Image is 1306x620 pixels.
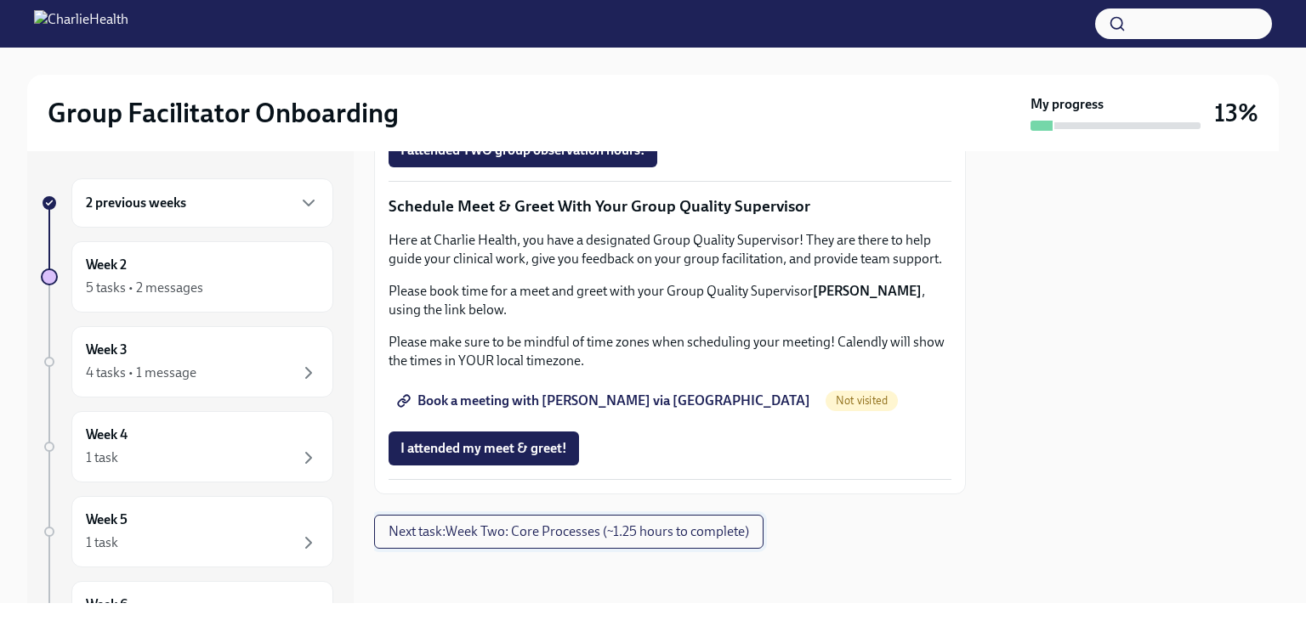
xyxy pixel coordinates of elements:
[71,178,333,228] div: 2 previous weeks
[86,510,128,529] h6: Week 5
[86,364,196,382] div: 4 tasks • 1 message
[41,411,333,482] a: Week 41 task
[389,431,579,465] button: I attended my meet & greet!
[389,523,749,540] span: Next task : Week Two: Core Processes (~1.25 hours to complete)
[86,595,128,614] h6: Week 6
[400,440,567,457] span: I attended my meet & greet!
[400,392,810,409] span: Book a meeting with [PERSON_NAME] via [GEOGRAPHIC_DATA]
[389,195,951,217] p: Schedule Meet & Greet With Your Group Quality Supervisor
[826,394,898,407] span: Not visited
[86,426,128,444] h6: Week 4
[1031,95,1104,114] strong: My progress
[813,283,922,299] strong: [PERSON_NAME]
[389,282,951,319] p: Please book time for a meet and greet with your Group Quality Supervisor , using the link below.
[86,448,118,467] div: 1 task
[389,333,951,370] p: Please make sure to be mindful of time zones when scheduling your meeting! Calendly will show the...
[41,241,333,313] a: Week 25 tasks • 2 messages
[1214,98,1258,128] h3: 13%
[41,326,333,397] a: Week 34 tasks • 1 message
[34,10,128,37] img: CharlieHealth
[41,496,333,567] a: Week 51 task
[389,384,822,418] a: Book a meeting with [PERSON_NAME] via [GEOGRAPHIC_DATA]
[389,231,951,268] p: Here at Charlie Health, you have a designated Group Quality Supervisor! They are there to help gu...
[86,341,128,359] h6: Week 3
[374,515,764,549] button: Next task:Week Two: Core Processes (~1.25 hours to complete)
[86,194,186,212] h6: 2 previous weeks
[86,279,203,297] div: 5 tasks • 2 messages
[86,533,118,552] div: 1 task
[48,96,399,130] h2: Group Facilitator Onboarding
[86,256,127,274] h6: Week 2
